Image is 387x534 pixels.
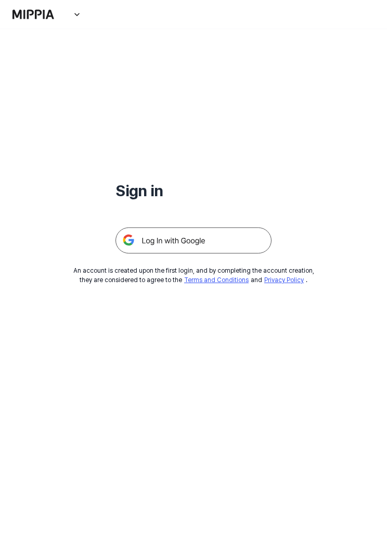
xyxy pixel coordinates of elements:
[73,10,81,19] img: down
[184,276,249,284] a: Terms and Conditions
[115,227,272,253] img: 구글 로그인 버튼
[73,266,314,285] div: An account is created upon the first login, and by completing the account creation, they are cons...
[264,276,304,284] a: Privacy Policy
[115,179,272,202] h1: Sign in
